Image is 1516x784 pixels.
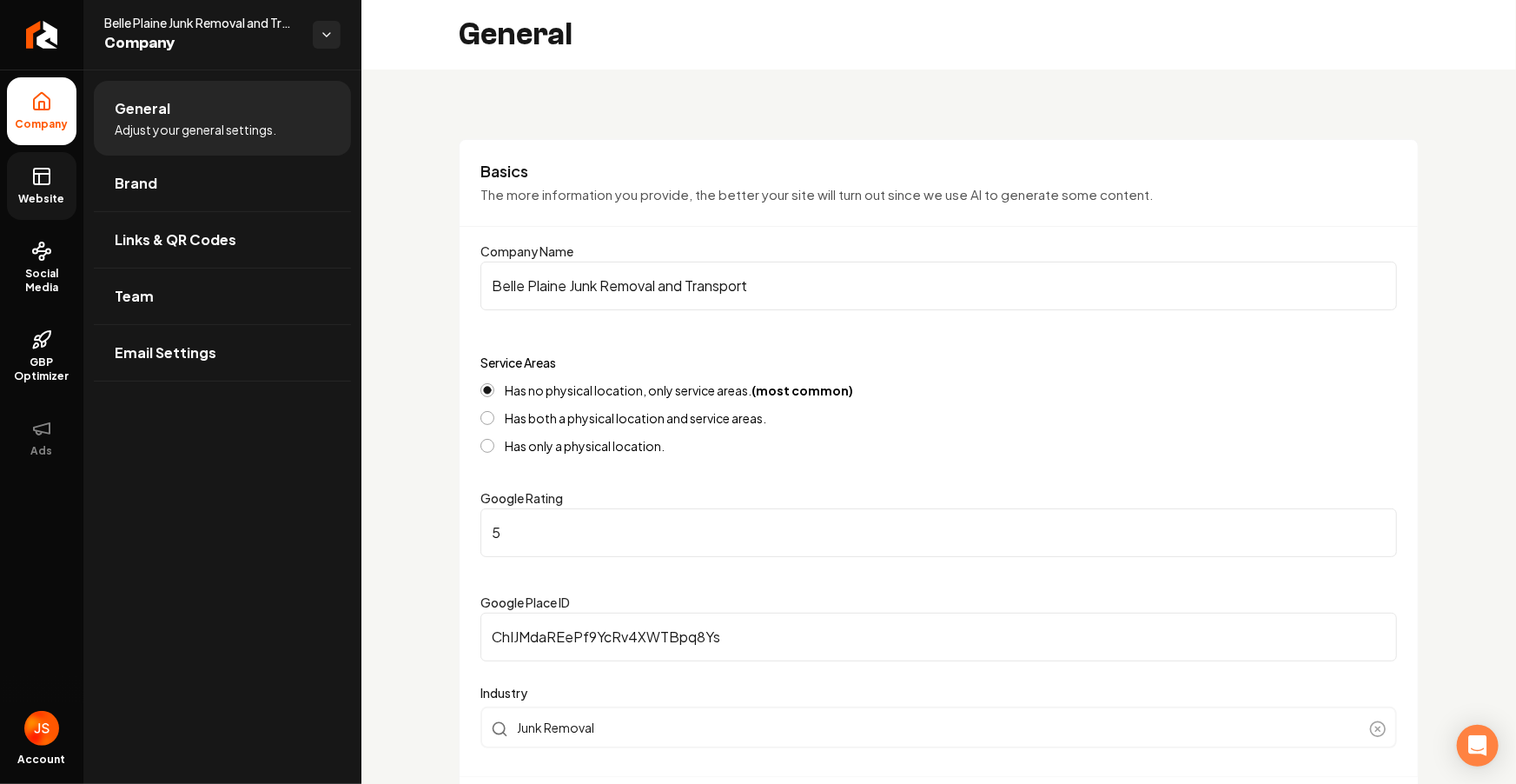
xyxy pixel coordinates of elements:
[24,711,59,746] button: Open user button
[480,243,573,259] label: Company Name
[480,508,1397,557] input: Google Rating
[505,384,853,396] label: Has no physical location, only service areas.
[94,212,351,268] a: Links & QR Codes
[480,682,1397,703] label: Industry
[115,342,216,363] span: Email Settings
[7,267,76,295] span: Social Media
[751,382,853,398] strong: (most common)
[115,229,236,250] span: Links & QR Codes
[480,613,1397,661] input: Google Place ID
[505,440,665,452] label: Has only a physical location.
[12,192,72,206] span: Website
[94,269,351,324] a: Team
[480,161,1397,182] h3: Basics
[94,325,351,381] a: Email Settings
[115,121,276,138] span: Adjust your general settings.
[115,286,154,307] span: Team
[9,117,76,131] span: Company
[7,152,76,220] a: Website
[7,227,76,309] a: Social Media
[480,185,1397,205] p: The more information you provide, the better your site will turn out since we use AI to generate ...
[7,404,76,472] button: Ads
[480,355,556,370] label: Service Areas
[104,14,299,31] span: Belle Plaine Junk Removal and Transport
[24,444,60,458] span: Ads
[7,316,76,397] a: GBP Optimizer
[459,17,573,52] h2: General
[115,98,170,119] span: General
[7,355,76,383] span: GBP Optimizer
[480,262,1397,310] input: Company Name
[18,753,66,767] span: Account
[94,156,351,211] a: Brand
[480,490,563,506] label: Google Rating
[505,412,766,424] label: Has both a physical location and service areas.
[104,31,299,56] span: Company
[1457,725,1499,767] div: Open Intercom Messenger
[24,711,59,746] img: James Shamoun
[480,595,570,610] label: Google Place ID
[26,21,58,49] img: Rebolt Logo
[115,173,157,194] span: Brand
